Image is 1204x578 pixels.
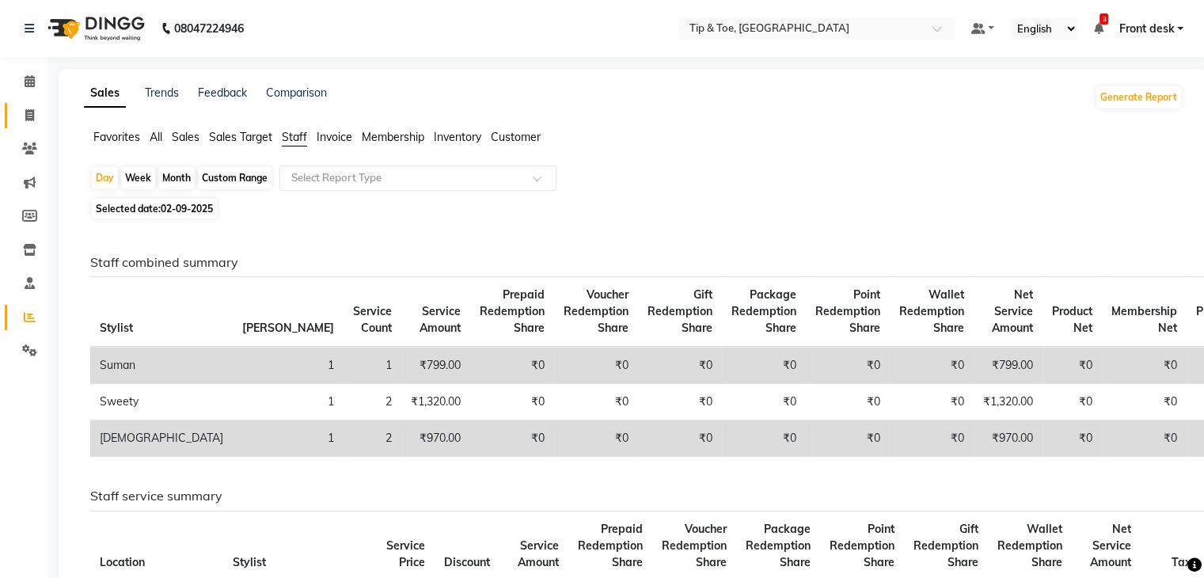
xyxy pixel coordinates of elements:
span: Sales Target [209,130,272,144]
td: 1 [233,420,344,457]
td: ₹0 [1043,347,1102,384]
td: ₹970.00 [401,420,470,457]
b: 08047224946 [174,6,244,51]
span: Wallet Redemption Share [899,287,964,335]
td: Sweety [90,384,233,420]
td: 2 [344,384,401,420]
td: 2 [344,420,401,457]
span: Service Amount [420,304,461,335]
span: Sales [172,130,199,144]
td: ₹0 [470,420,554,457]
span: 02-09-2025 [161,203,213,215]
h6: Staff combined summary [90,255,1170,270]
span: Staff [282,130,307,144]
span: Voucher Redemption Share [564,287,629,335]
td: Suman [90,347,233,384]
button: Generate Report [1096,86,1181,108]
span: Tax [1172,555,1191,569]
td: ₹0 [470,384,554,420]
a: Sales [84,79,126,108]
td: 1 [233,384,344,420]
td: ₹799.00 [401,347,470,384]
span: Package Redemption Share [731,287,796,335]
span: Wallet Redemption Share [997,522,1062,569]
td: ₹0 [470,347,554,384]
td: ₹799.00 [974,347,1043,384]
td: ₹0 [806,384,890,420]
span: Discount [444,555,490,569]
span: Membership Net [1111,304,1177,335]
span: Voucher Redemption Share [662,522,727,569]
div: Day [92,167,118,189]
span: Stylist [233,555,266,569]
span: Package Redemption Share [746,522,811,569]
div: Month [158,167,195,189]
td: 1 [344,347,401,384]
td: 1 [233,347,344,384]
td: ₹0 [1102,420,1187,457]
span: Net Service Amount [992,287,1033,335]
td: ₹0 [554,384,638,420]
a: Feedback [198,86,247,100]
span: Invoice [317,130,352,144]
a: 3 [1093,21,1103,36]
div: Week [121,167,155,189]
span: Net Service Amount [1090,522,1131,569]
span: Inventory [434,130,481,144]
div: Custom Range [198,167,272,189]
a: Trends [145,86,179,100]
span: 3 [1100,13,1108,25]
span: Service Count [353,304,392,335]
td: [DEMOGRAPHIC_DATA] [90,420,233,457]
td: ₹970.00 [974,420,1043,457]
span: Gift Redemption Share [648,287,712,335]
span: Customer [491,130,541,144]
td: ₹0 [890,420,974,457]
td: ₹0 [638,347,722,384]
span: Prepaid Redemption Share [578,522,643,569]
td: ₹1,320.00 [401,384,470,420]
span: Service Price [386,538,425,569]
span: Gift Redemption Share [913,522,978,569]
span: Favorites [93,130,140,144]
span: Membership [362,130,424,144]
span: Location [100,555,145,569]
td: ₹0 [722,420,806,457]
span: Selected date: [92,199,217,219]
img: logo [40,6,149,51]
td: ₹0 [554,420,638,457]
td: ₹0 [638,420,722,457]
td: ₹0 [1043,420,1102,457]
span: Point Redemption Share [815,287,880,335]
td: ₹0 [890,347,974,384]
h6: Staff service summary [90,489,1170,504]
td: ₹0 [1043,384,1102,420]
span: Prepaid Redemption Share [480,287,545,335]
span: Point Redemption Share [830,522,894,569]
span: Stylist [100,321,133,335]
td: ₹0 [1102,384,1187,420]
span: [PERSON_NAME] [242,321,334,335]
span: All [150,130,162,144]
td: ₹0 [890,384,974,420]
td: ₹0 [722,384,806,420]
td: ₹0 [554,347,638,384]
td: ₹0 [806,420,890,457]
td: ₹0 [806,347,890,384]
td: ₹0 [1102,347,1187,384]
span: Service Amount [518,538,559,569]
span: Front desk [1119,21,1174,37]
td: ₹1,320.00 [974,384,1043,420]
td: ₹0 [722,347,806,384]
span: Product Net [1052,304,1092,335]
a: Comparison [266,86,327,100]
td: ₹0 [638,384,722,420]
